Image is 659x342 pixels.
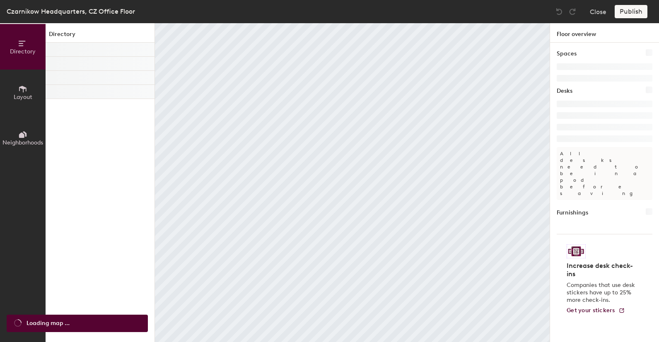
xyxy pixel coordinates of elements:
h1: Desks [557,87,572,96]
img: Undo [555,7,563,16]
h4: Increase desk check-ins [567,262,637,278]
span: Directory [10,48,36,55]
h1: Directory [46,30,154,43]
p: All desks need to be in a pod before saving [557,147,652,200]
a: Get your stickers [567,307,625,314]
span: Layout [14,94,32,101]
img: Redo [568,7,577,16]
div: Czarnikow Headquarters, CZ Office Floor [7,6,135,17]
h1: Floor overview [550,23,659,43]
h1: Furnishings [557,208,588,217]
span: Get your stickers [567,307,615,314]
button: Close [590,5,606,18]
span: Neighborhoods [2,139,43,146]
h1: Spaces [557,49,577,58]
img: Sticker logo [567,244,586,258]
span: Loading map ... [27,319,70,328]
p: Companies that use desk stickers have up to 25% more check-ins. [567,282,637,304]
